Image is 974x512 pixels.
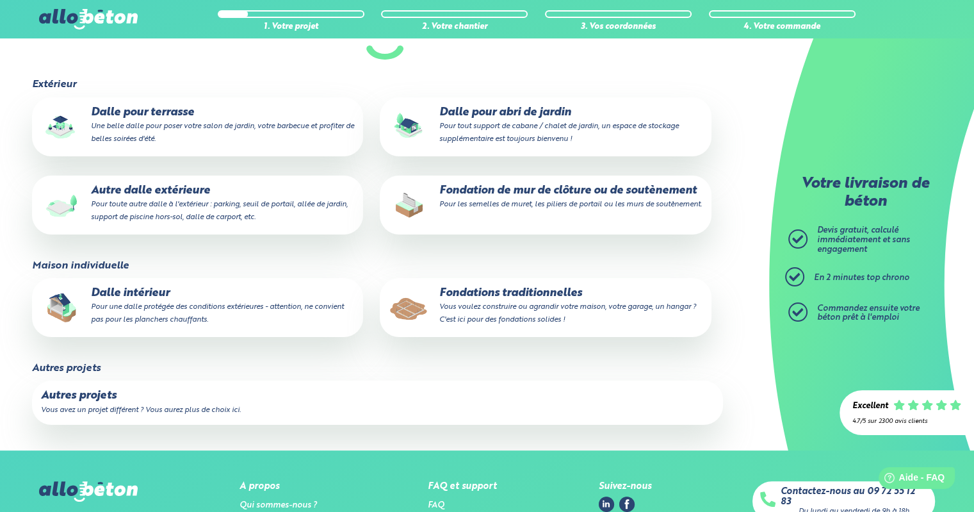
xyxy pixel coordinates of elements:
a: Qui sommes-nous ? [239,501,317,509]
a: FAQ [428,501,444,509]
p: Autres projets [41,390,714,402]
iframe: Help widget launcher [860,462,960,498]
div: 2. Votre chantier [381,22,528,32]
img: final_use.values.outside_slab [41,185,82,226]
img: allobéton [39,9,138,29]
legend: Extérieur [32,79,76,90]
div: 3. Vos coordonnées [545,22,692,32]
div: Excellent [852,402,888,411]
small: Pour les semelles de muret, les piliers de portail ou les murs de soutènement. [439,201,701,208]
img: final_use.values.garden_shed [389,106,430,147]
legend: Maison individuelle [32,260,129,272]
div: 1. Votre projet [218,22,364,32]
small: Pour une dalle protégée des conditions extérieures - attention, ne convient pas pour les plancher... [91,303,344,324]
p: Dalle pour abri de jardin [389,106,702,145]
small: Vous avez un projet différent ? Vous aurez plus de choix ici. [41,406,241,414]
img: final_use.values.closing_wall_fundation [389,185,430,226]
small: Pour toute autre dalle à l'extérieur : parking, seuil de portail, allée de jardin, support de pis... [91,201,348,221]
span: En 2 minutes top chrono [814,274,909,282]
a: Contactez-nous au 09 72 55 12 83 [781,486,927,508]
span: Commandez ensuite votre béton prêt à l'emploi [817,304,920,322]
div: 4. Votre commande [709,22,856,32]
span: Devis gratuit, calculé immédiatement et sans engagement [817,226,910,253]
p: Dalle pour terrasse [41,106,354,145]
img: final_use.values.terrace [41,106,82,147]
p: Dalle intérieur [41,287,354,326]
p: Fondation de mur de clôture ou de soutènement [389,185,702,210]
div: 4.7/5 sur 2300 avis clients [852,418,961,425]
p: Votre livraison de béton [791,176,939,211]
legend: Autres projets [32,363,101,374]
div: A propos [239,481,327,492]
img: allobéton [39,481,138,502]
small: Pour tout support de cabane / chalet de jardin, un espace de stockage supplémentaire est toujours... [439,122,678,143]
small: Une belle dalle pour poser votre salon de jardin, votre barbecue et profiter de belles soirées d'... [91,122,354,143]
small: Vous voulez construire ou agrandir votre maison, votre garage, un hangar ? C'est ici pour des fon... [439,303,695,324]
div: FAQ et support [428,481,497,492]
div: Suivez-nous [599,481,651,492]
p: Fondations traditionnelles [389,287,702,326]
p: Autre dalle extérieure [41,185,354,224]
img: final_use.values.traditional_fundations [389,287,430,328]
img: final_use.values.inside_slab [41,287,82,328]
